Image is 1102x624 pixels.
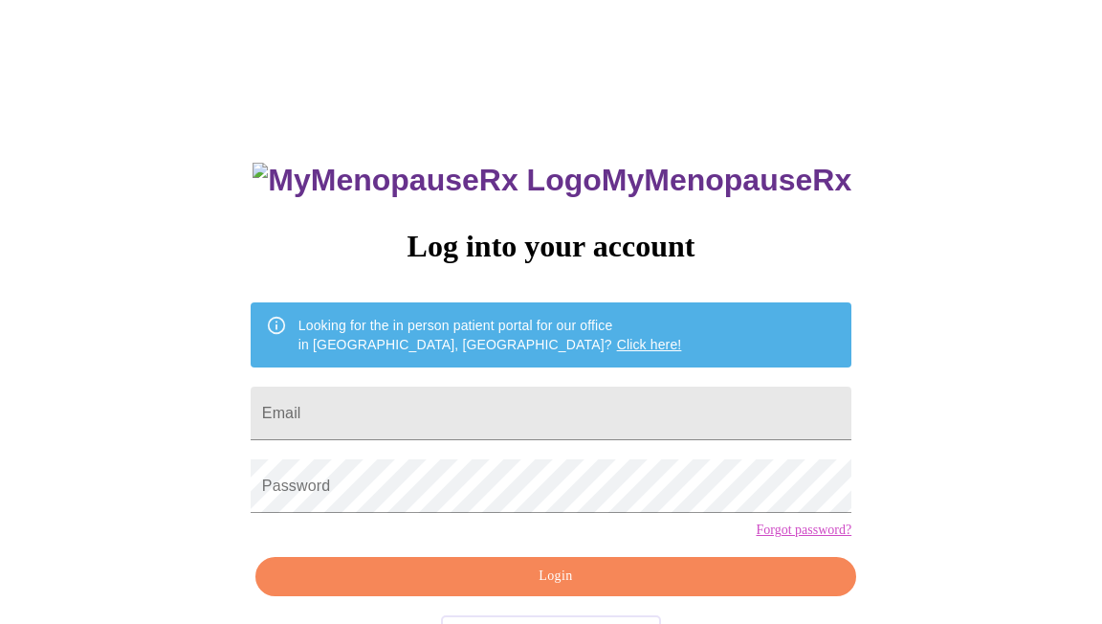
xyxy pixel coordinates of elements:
h3: Log into your account [251,229,851,264]
h3: MyMenopauseRx [253,163,851,198]
button: Login [255,557,856,596]
div: Looking for the in person patient portal for our office in [GEOGRAPHIC_DATA], [GEOGRAPHIC_DATA]? [298,308,682,362]
span: Login [277,565,834,589]
img: MyMenopauseRx Logo [253,163,601,198]
a: Click here! [617,337,682,352]
a: Forgot password? [756,523,851,538]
